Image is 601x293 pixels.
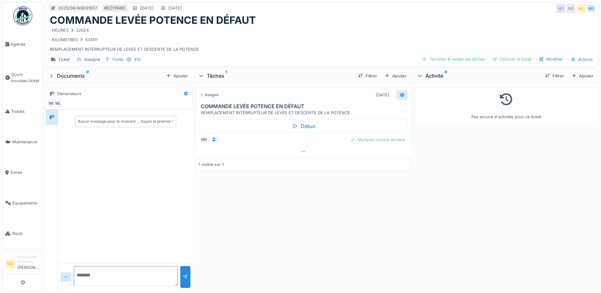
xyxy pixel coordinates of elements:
[134,56,141,62] div: 410
[168,5,182,11] div: [DATE]
[11,72,40,84] span: Ouvrir nouveau ticket
[556,4,565,13] div: MD
[201,103,409,109] h3: COMMANDE LEVÉE POTENCE EN DÉFAUT
[84,56,100,62] div: Assigné
[5,255,40,275] a: MD Responsable technicien[PERSON_NAME]
[348,135,407,144] div: Marquer comme terminé
[5,259,15,269] li: MD
[376,92,389,98] div: [DATE]
[52,27,89,33] div: HEURES 22024
[566,4,575,13] div: MD
[568,55,596,64] div: Actions
[50,26,594,52] div: REMPLACEMENT INTÉRRUPTEUR DE LEVÉE ET DESCENTE DE LA POTENCE
[12,200,40,206] span: Équipements
[3,127,43,157] a: Maintenance
[536,55,565,63] div: Modifier
[86,72,89,80] sup: 0
[12,231,40,237] span: Stock
[200,135,208,144] div: MD
[542,72,566,80] div: Filtrer
[3,29,43,59] a: Agenda
[198,161,224,167] div: 1 visible sur 1
[78,119,173,124] div: Aucun message pour le moment … Soyez le premier !
[417,72,540,80] div: Activité
[163,72,190,80] div: Ajouter
[11,108,40,114] span: Tickets
[490,55,534,63] div: Clôturer le ticket
[104,5,125,11] div: RECYPARC
[17,255,40,273] li: [PERSON_NAME]
[3,188,43,218] a: Équipements
[569,72,596,80] div: Ajouter
[419,55,487,63] div: Terminer & valider les tâches
[57,91,81,97] div: Demandeurs
[54,99,62,108] div: ML
[47,99,56,108] div: MD
[3,59,43,96] a: Ouvrir nouveau ticket
[13,6,32,25] img: Badge_color-CXgf-gQk.svg
[226,72,227,80] sup: 1
[200,120,407,133] div: Début
[198,72,353,80] div: Tâches
[58,56,70,62] div: Ticket
[3,157,43,188] a: Zones
[587,4,596,13] div: MD
[48,72,163,80] div: Documents
[12,139,40,145] span: Maintenance
[444,72,447,80] sup: 0
[418,90,594,120] div: Pas encore d'activités pour ce ticket
[52,37,98,43] div: KILOMETRES 534111
[17,255,40,264] div: Responsable technicien
[140,5,154,11] div: [DATE]
[112,56,123,62] div: Flotte
[200,92,219,98] div: Assigné
[355,72,380,80] div: Filtrer
[3,96,43,127] a: Tickets
[50,14,256,26] h1: COMMANDE LEVÉE POTENCE EN DÉFAUT
[577,4,585,13] div: ML
[10,41,40,47] span: Agenda
[382,72,409,80] div: Ajouter
[201,110,409,116] div: REMPLACEMENT INTÉRRUPTEUR DE LEVÉE ET DESCENTE DE LA POTENCE
[10,169,40,175] span: Zones
[58,5,97,11] div: 2025/08/409/01937
[3,218,43,249] a: Stock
